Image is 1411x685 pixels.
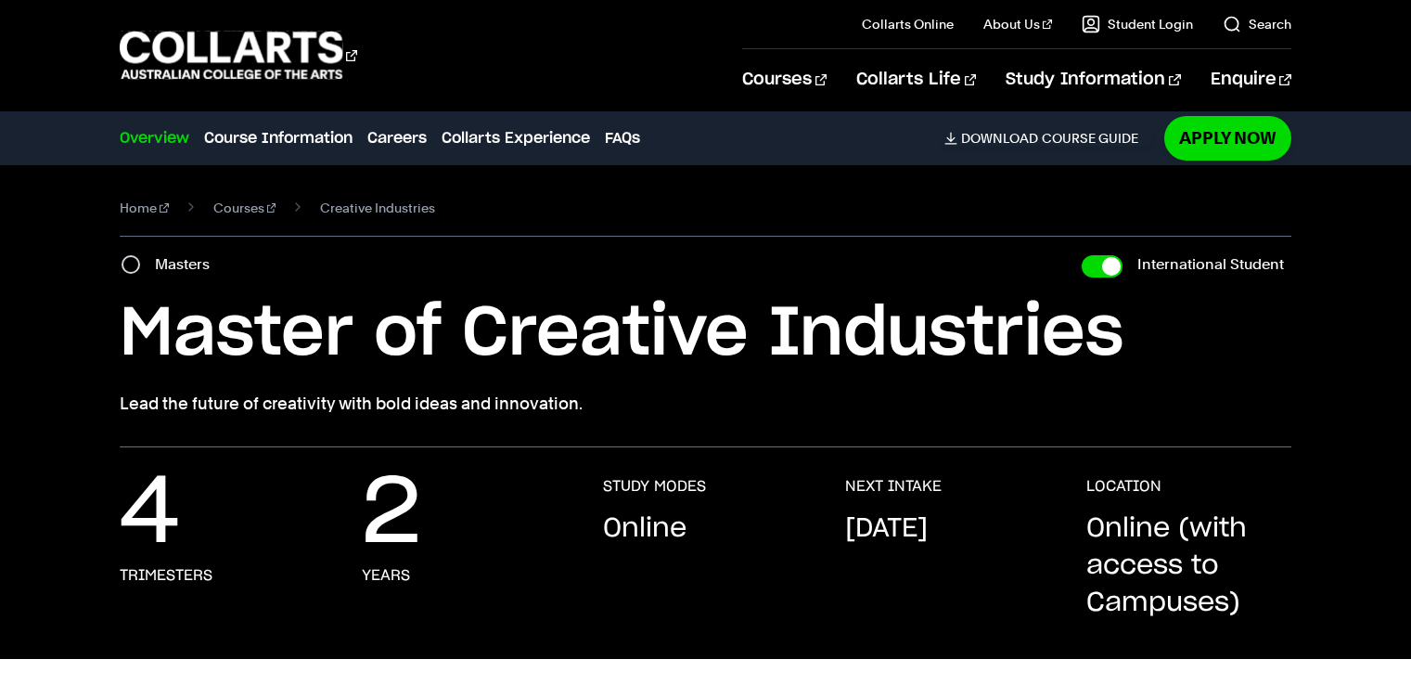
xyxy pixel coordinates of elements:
[961,130,1038,147] span: Download
[362,477,421,551] p: 2
[944,130,1153,147] a: DownloadCourse Guide
[362,566,410,585] h3: Years
[845,477,942,496] h3: NEXT INTAKE
[742,49,827,110] a: Courses
[120,566,212,585] h3: Trimesters
[320,195,435,221] span: Creative Industries
[605,127,640,149] a: FAQs
[983,15,1052,33] a: About Us
[1164,116,1291,160] a: Apply Now
[1211,49,1291,110] a: Enquire
[1082,15,1193,33] a: Student Login
[367,127,427,149] a: Careers
[213,195,276,221] a: Courses
[442,127,590,149] a: Collarts Experience
[1137,252,1284,278] label: International Student
[120,127,189,149] a: Overview
[1223,15,1291,33] a: Search
[120,292,1290,376] h1: Master of Creative Industries
[155,252,221,278] label: Masters
[845,511,928,548] p: [DATE]
[120,29,357,82] div: Go to homepage
[1086,477,1161,496] h3: LOCATION
[120,195,169,221] a: Home
[603,511,686,548] p: Online
[856,49,976,110] a: Collarts Life
[862,15,954,33] a: Collarts Online
[1006,49,1180,110] a: Study Information
[603,477,706,496] h3: STUDY MODES
[120,391,1290,417] p: Lead the future of creativity with bold ideas and innovation.
[120,477,180,551] p: 4
[1086,511,1290,622] p: Online (with access to Campuses)
[204,127,353,149] a: Course Information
